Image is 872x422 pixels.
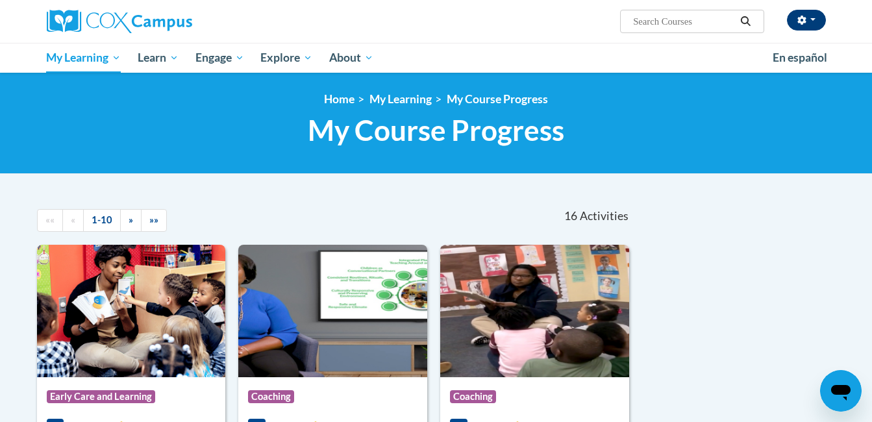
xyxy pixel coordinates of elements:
span: » [129,214,133,225]
input: Search Courses [632,14,736,29]
a: Next [120,209,142,232]
span: Coaching [450,390,496,403]
div: Main menu [27,43,845,73]
span: My Learning [46,50,121,66]
a: En español [764,44,836,71]
a: Engage [187,43,253,73]
span: Activities [580,209,629,223]
a: My Course Progress [447,92,548,106]
img: Cox Campus [47,10,192,33]
a: Cox Campus [47,10,293,33]
a: My Learning [369,92,432,106]
a: Home [324,92,355,106]
span: Engage [195,50,244,66]
iframe: Button to launch messaging window [820,370,862,412]
span: »» [149,214,158,225]
a: Learn [129,43,187,73]
span: « [71,214,75,225]
span: En español [773,51,827,64]
span: Early Care and Learning [47,390,155,403]
span: About [329,50,373,66]
span: My Course Progress [308,113,564,147]
a: End [141,209,167,232]
a: Previous [62,209,84,232]
img: Course Logo [440,245,629,377]
a: Explore [252,43,321,73]
a: 1-10 [83,209,121,232]
a: My Learning [38,43,130,73]
button: Account Settings [787,10,826,31]
span: «« [45,214,55,225]
span: 16 [564,209,577,223]
span: Explore [260,50,312,66]
img: Course Logo [37,245,226,377]
a: About [321,43,382,73]
button: Search [736,14,755,29]
span: Learn [138,50,179,66]
span: Coaching [248,390,294,403]
img: Course Logo [238,245,427,377]
a: Begining [37,209,63,232]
